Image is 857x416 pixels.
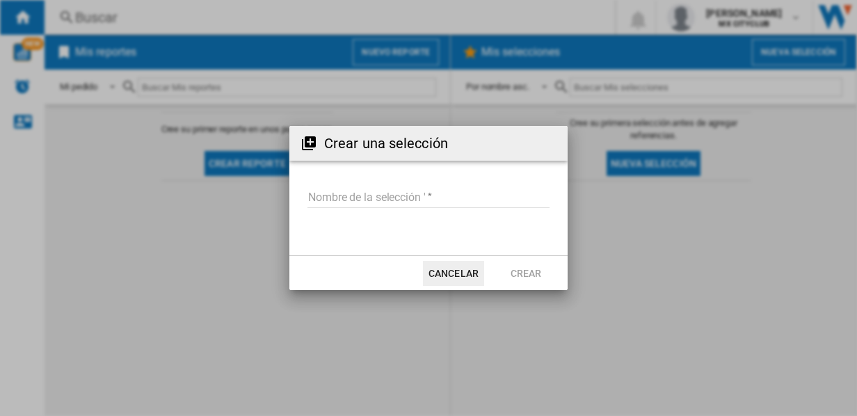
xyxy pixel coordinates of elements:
[534,129,562,157] button: Close dialog
[289,126,568,290] md-dialog: {{::options.title}} {{::options.placeholder}} ...
[324,134,448,153] h2: Crear una selección
[540,135,556,152] md-icon: Close dialog
[495,261,556,286] button: Crear
[423,261,484,286] button: Cancelar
